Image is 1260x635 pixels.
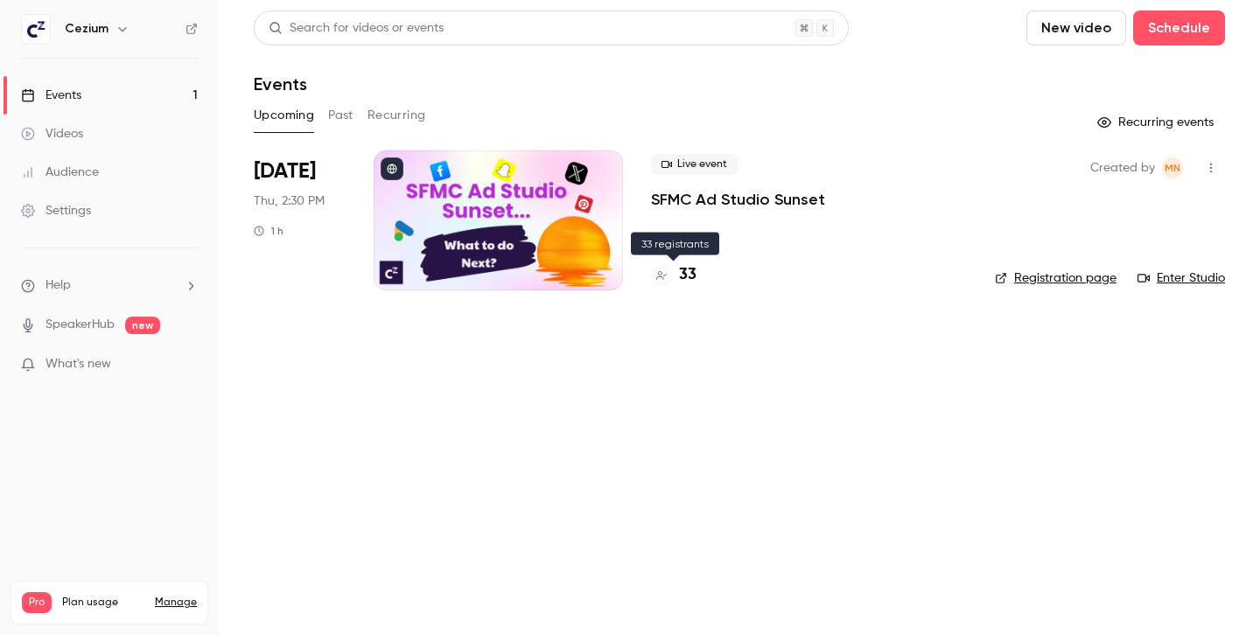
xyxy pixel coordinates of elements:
button: Recurring events [1089,108,1225,136]
button: Upcoming [254,101,314,129]
div: Settings [21,202,91,220]
span: Pro [22,592,52,613]
h4: 33 [679,263,696,287]
div: Audience [21,164,99,181]
button: New video [1026,10,1126,45]
h1: Events [254,73,307,94]
div: Events [21,87,81,104]
div: 1 h [254,224,283,238]
a: Enter Studio [1137,269,1225,287]
a: 33 [651,263,696,287]
iframe: Noticeable Trigger [177,357,198,373]
a: Manage [155,596,197,610]
img: Cezium [22,15,50,43]
span: Mounir Nejjai [1162,157,1183,178]
span: MN [1165,157,1180,178]
button: Recurring [367,101,426,129]
a: SpeakerHub [45,316,115,334]
span: [DATE] [254,157,316,185]
span: Plan usage [62,596,144,610]
a: Registration page [995,269,1116,287]
span: Help [45,276,71,295]
li: help-dropdown-opener [21,276,198,295]
span: Live event [651,154,738,175]
h6: Cezium [65,20,108,38]
div: Search for videos or events [269,19,444,38]
div: Sep 25 Thu, 2:30 PM (Europe/Paris) [254,150,346,290]
span: What's new [45,355,111,373]
span: new [125,317,160,334]
div: Videos [21,125,83,143]
span: Created by [1090,157,1155,178]
a: SFMC Ad Studio Sunset [651,189,825,210]
button: Past [328,101,353,129]
span: Thu, 2:30 PM [254,192,325,210]
button: Schedule [1133,10,1225,45]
